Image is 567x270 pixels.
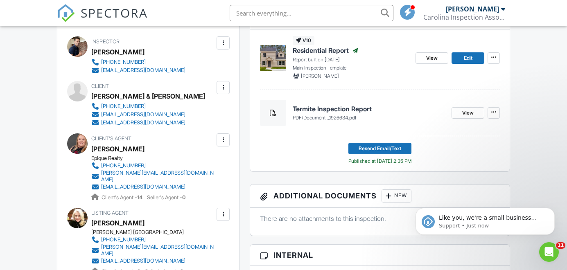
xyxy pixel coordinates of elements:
[81,4,148,21] span: SPECTORA
[250,184,510,208] h3: Additional Documents
[91,83,109,89] span: Client
[101,258,185,264] div: [EMAIL_ADDRESS][DOMAIN_NAME]
[91,236,215,244] a: [PHONE_NUMBER]
[91,162,215,170] a: [PHONE_NUMBER]
[101,184,185,190] div: [EMAIL_ADDRESS][DOMAIN_NAME]
[101,170,215,183] div: [PERSON_NAME][EMAIL_ADDRESS][DOMAIN_NAME]
[539,242,559,262] iframe: Intercom live chat
[91,119,199,127] a: [EMAIL_ADDRESS][DOMAIN_NAME]
[91,102,199,110] a: [PHONE_NUMBER]
[182,194,185,200] strong: 0
[101,67,185,74] div: [EMAIL_ADDRESS][DOMAIN_NAME]
[57,4,75,22] img: The Best Home Inspection Software - Spectora
[91,110,199,119] a: [EMAIL_ADDRESS][DOMAIN_NAME]
[382,189,411,202] div: New
[91,143,145,155] a: [PERSON_NAME]
[250,245,510,266] h3: Internal
[91,58,185,66] a: [PHONE_NUMBER]
[91,217,145,229] a: [PERSON_NAME]
[91,229,221,236] div: [PERSON_NAME] [GEOGRAPHIC_DATA]
[423,13,505,21] div: Carolina Inspection Associates
[91,170,215,183] a: [PERSON_NAME][EMAIL_ADDRESS][DOMAIN_NAME]
[91,90,205,102] div: [PERSON_NAME] & [PERSON_NAME]
[91,135,131,142] span: Client's Agent
[403,191,567,248] iframe: Intercom notifications message
[446,5,499,13] div: [PERSON_NAME]
[556,242,565,249] span: 11
[57,11,148,28] a: SPECTORA
[147,194,185,200] span: Seller's Agent -
[101,103,146,110] div: [PHONE_NUMBER]
[91,155,221,162] div: Epique Realty
[260,214,500,223] p: There are no attachments to this inspection.
[91,210,129,216] span: Listing Agent
[101,111,185,118] div: [EMAIL_ADDRESS][DOMAIN_NAME]
[101,59,146,65] div: [PHONE_NUMBER]
[230,5,393,21] input: Search everything...
[101,162,146,169] div: [PHONE_NUMBER]
[101,236,146,243] div: [PHONE_NUMBER]
[91,244,215,257] a: [PERSON_NAME][EMAIL_ADDRESS][DOMAIN_NAME]
[101,244,215,257] div: [PERSON_NAME][EMAIL_ADDRESS][DOMAIN_NAME]
[137,194,142,200] strong: 14
[101,119,185,126] div: [EMAIL_ADDRESS][DOMAIN_NAME]
[102,194,144,200] span: Client's Agent -
[91,66,185,74] a: [EMAIL_ADDRESS][DOMAIN_NAME]
[91,257,215,265] a: [EMAIL_ADDRESS][DOMAIN_NAME]
[91,183,215,191] a: [EMAIL_ADDRESS][DOMAIN_NAME]
[91,46,145,58] div: [PERSON_NAME]
[91,38,120,45] span: Inspector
